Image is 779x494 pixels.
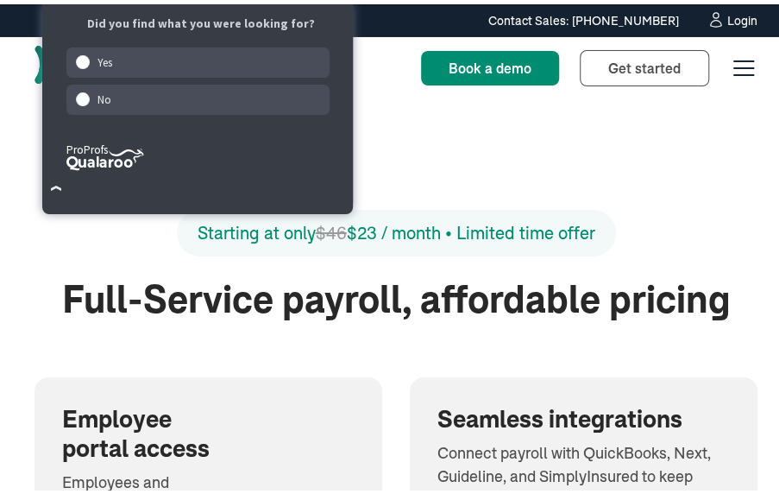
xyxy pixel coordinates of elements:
[42,170,71,199] button: Close Survey
[437,401,730,430] h3: Seamless integrations
[62,401,233,459] h3: Employee portal access
[707,7,757,26] a: Login
[63,11,338,28] div: Did you find what you were looking for?
[723,43,757,85] div: menu
[35,41,214,86] a: home
[66,80,330,111] div: No
[608,55,681,73] span: Get started
[580,46,709,82] a: Get started
[35,273,757,319] h2: Full-Service payroll, affordable pricing
[727,10,757,22] div: Login
[66,138,108,153] tspan: ProProfs
[421,47,559,81] a: Book a demo
[316,218,347,239] span: $46
[66,43,330,73] div: Yes
[449,55,531,73] span: Book a demo
[66,158,144,171] a: ProProfs
[488,8,679,26] div: Contact Sales: [PHONE_NUMBER]
[198,216,595,242] div: Starting at only $23 / month • Limited time offer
